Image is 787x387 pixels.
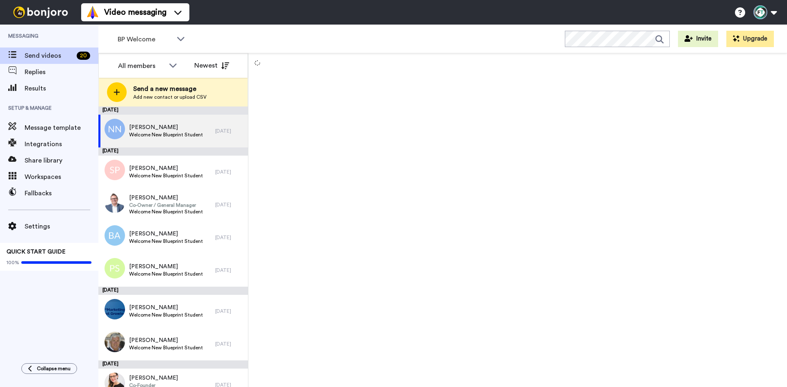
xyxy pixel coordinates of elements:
[129,131,203,138] span: Welcome New Blueprint Student
[129,374,203,382] span: [PERSON_NAME]
[25,139,98,149] span: Integrations
[129,271,203,277] span: Welcome New Blueprint Student
[105,299,125,319] img: 9883f2bc-2f6d-458a-98bd-f0c67fe469d1.jpg
[77,52,90,60] div: 20
[105,192,125,213] img: 5c6f267f-ec83-4b52-8297-c39e721b7ee8.jpg
[105,225,125,246] img: ba.png
[215,308,244,315] div: [DATE]
[129,344,203,351] span: Welcome New Blueprint Student
[86,6,99,19] img: vm-color.svg
[129,238,203,244] span: Welcome New Blueprint Student
[7,249,66,255] span: QUICK START GUIDE
[25,222,98,231] span: Settings
[129,164,203,172] span: [PERSON_NAME]
[133,84,207,94] span: Send a new message
[25,156,98,165] span: Share library
[129,303,203,312] span: [PERSON_NAME]
[129,312,203,318] span: Welcome New Blueprint Student
[129,230,203,238] span: [PERSON_NAME]
[105,160,125,180] img: sp.png
[25,84,98,93] span: Results
[678,31,718,47] button: Invite
[105,119,125,139] img: nn.png
[726,31,774,47] button: Upgrade
[25,188,98,198] span: Fallbacks
[118,34,173,44] span: BP Welcome
[98,287,248,295] div: [DATE]
[104,7,166,18] span: Video messaging
[10,7,71,18] img: bj-logo-header-white.svg
[25,67,98,77] span: Replies
[37,365,71,372] span: Collapse menu
[129,263,203,271] span: [PERSON_NAME]
[98,147,248,156] div: [DATE]
[215,341,244,347] div: [DATE]
[129,123,203,131] span: [PERSON_NAME]
[129,208,203,215] span: Welcome New Blueprint Student
[25,172,98,182] span: Workspaces
[215,267,244,274] div: [DATE]
[133,94,207,100] span: Add new contact or upload CSV
[105,332,125,352] img: 937fd94d-61ad-4939-ad82-18f3f4ce4333.jpg
[98,360,248,369] div: [DATE]
[21,363,77,374] button: Collapse menu
[188,57,235,74] button: Newest
[215,201,244,208] div: [DATE]
[129,194,203,202] span: [PERSON_NAME]
[118,61,165,71] div: All members
[25,51,73,61] span: Send videos
[215,128,244,134] div: [DATE]
[25,123,98,133] span: Message template
[105,258,125,278] img: ps.png
[129,172,203,179] span: Welcome New Blueprint Student
[7,259,19,266] span: 100%
[215,234,244,241] div: [DATE]
[98,106,248,115] div: [DATE]
[215,169,244,175] div: [DATE]
[129,202,203,208] span: Co-Owner / General Manager
[129,336,203,344] span: [PERSON_NAME]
